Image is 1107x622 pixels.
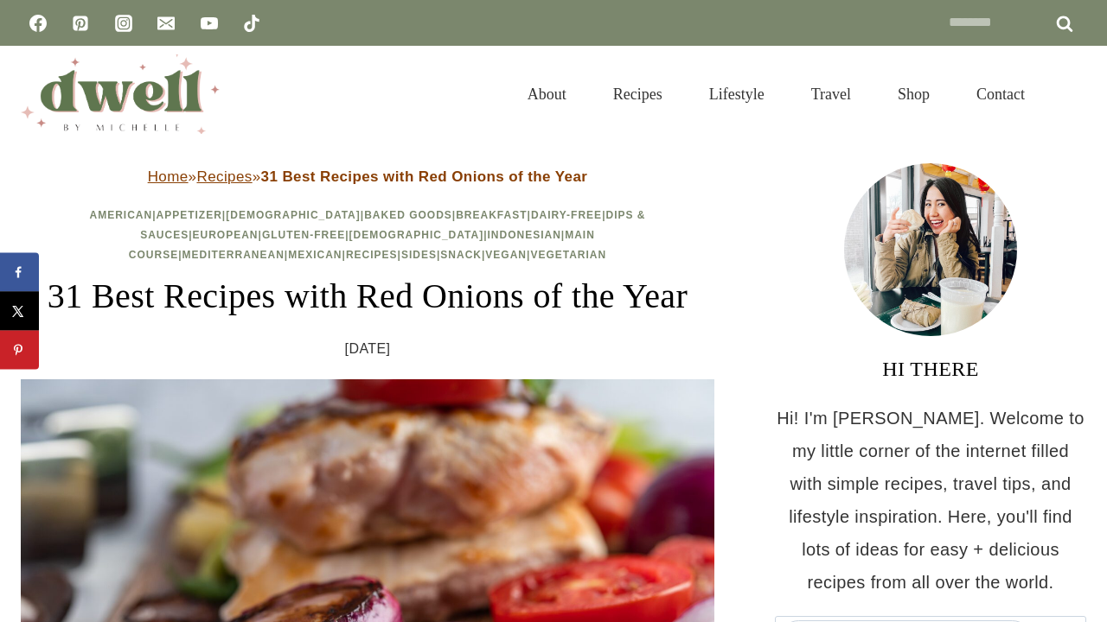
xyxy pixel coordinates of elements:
[531,209,602,221] a: Dairy-Free
[346,249,398,261] a: Recipes
[148,168,189,185] a: Home
[226,209,361,221] a: [DEMOGRAPHIC_DATA]
[106,6,141,41] a: Instagram
[488,229,561,241] a: Indonesian
[1057,79,1086,109] button: View Search Form
[89,209,152,221] a: American
[456,209,527,221] a: Breakfast
[788,64,874,124] a: Travel
[21,6,55,41] a: Facebook
[261,168,588,185] strong: 31 Best Recipes with Red Onions of the Year
[401,249,437,261] a: Sides
[182,249,285,261] a: Mediterranean
[234,6,269,41] a: TikTok
[686,64,788,124] a: Lifestyle
[504,64,1048,124] nav: Primary Navigation
[485,249,527,261] a: Vegan
[192,6,227,41] a: YouTube
[21,54,220,134] img: DWELL by michelle
[953,64,1048,124] a: Contact
[196,168,252,185] a: Recipes
[89,209,645,261] span: | | | | | | | | | | | | | | | | | |
[193,229,259,241] a: European
[440,249,482,261] a: Snack
[775,353,1086,384] h3: HI THERE
[530,249,606,261] a: Vegetarian
[874,64,953,124] a: Shop
[364,209,452,221] a: Baked Goods
[345,336,391,362] time: [DATE]
[149,6,183,41] a: Email
[590,64,686,124] a: Recipes
[157,209,222,221] a: Appetizer
[148,168,588,185] span: » »
[349,229,484,241] a: [DEMOGRAPHIC_DATA]
[262,229,345,241] a: Gluten-Free
[775,402,1086,599] p: Hi! I'm [PERSON_NAME]. Welcome to my little corner of the internet filled with simple recipes, tr...
[504,64,590,124] a: About
[21,270,714,322] h1: 31 Best Recipes with Red Onions of the Year
[63,6,98,41] a: Pinterest
[288,249,342,261] a: Mexican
